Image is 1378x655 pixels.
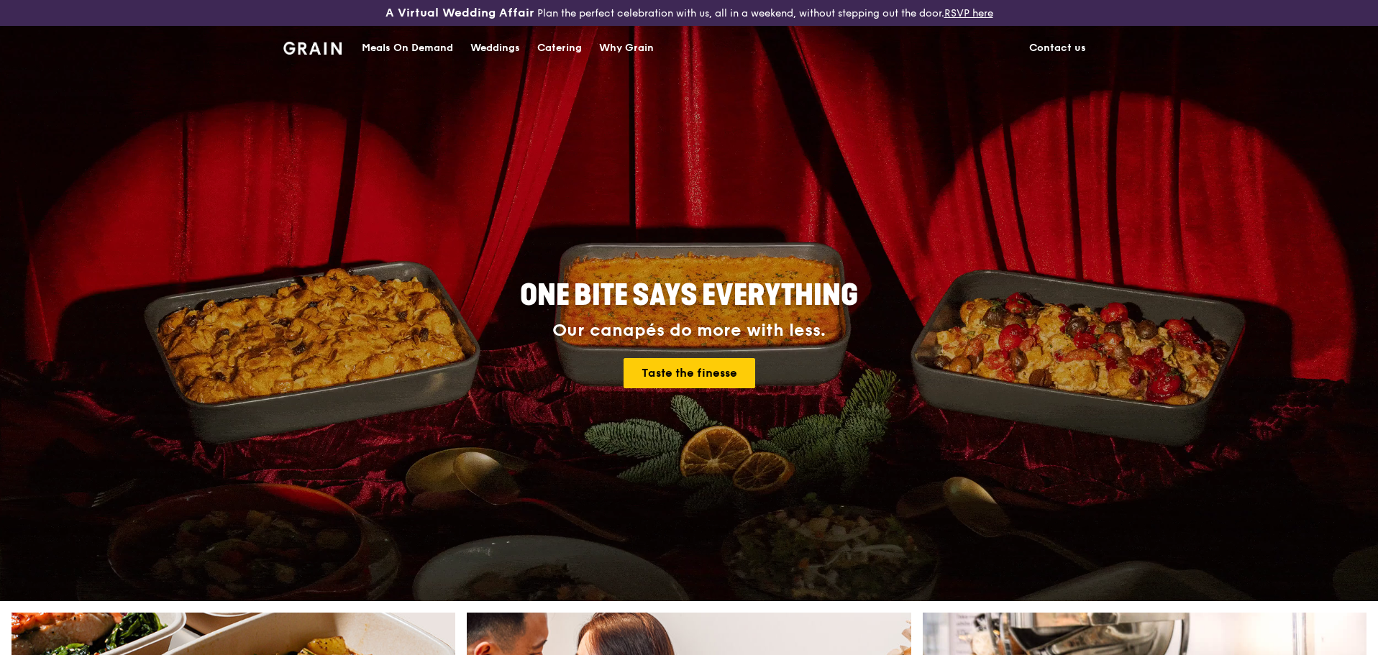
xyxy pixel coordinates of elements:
img: Grain [283,42,342,55]
span: ONE BITE SAYS EVERYTHING [520,278,858,313]
a: Taste the finesse [624,358,755,388]
a: RSVP here [944,7,993,19]
div: Meals On Demand [362,27,453,70]
div: Our canapés do more with less. [430,321,948,341]
a: Weddings [462,27,529,70]
div: Plan the perfect celebration with us, all in a weekend, without stepping out the door. [275,6,1103,20]
a: Why Grain [590,27,662,70]
div: Why Grain [599,27,654,70]
h3: A Virtual Wedding Affair [385,6,534,20]
a: Catering [529,27,590,70]
a: GrainGrain [283,25,342,68]
a: Contact us [1021,27,1095,70]
div: Catering [537,27,582,70]
div: Weddings [470,27,520,70]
